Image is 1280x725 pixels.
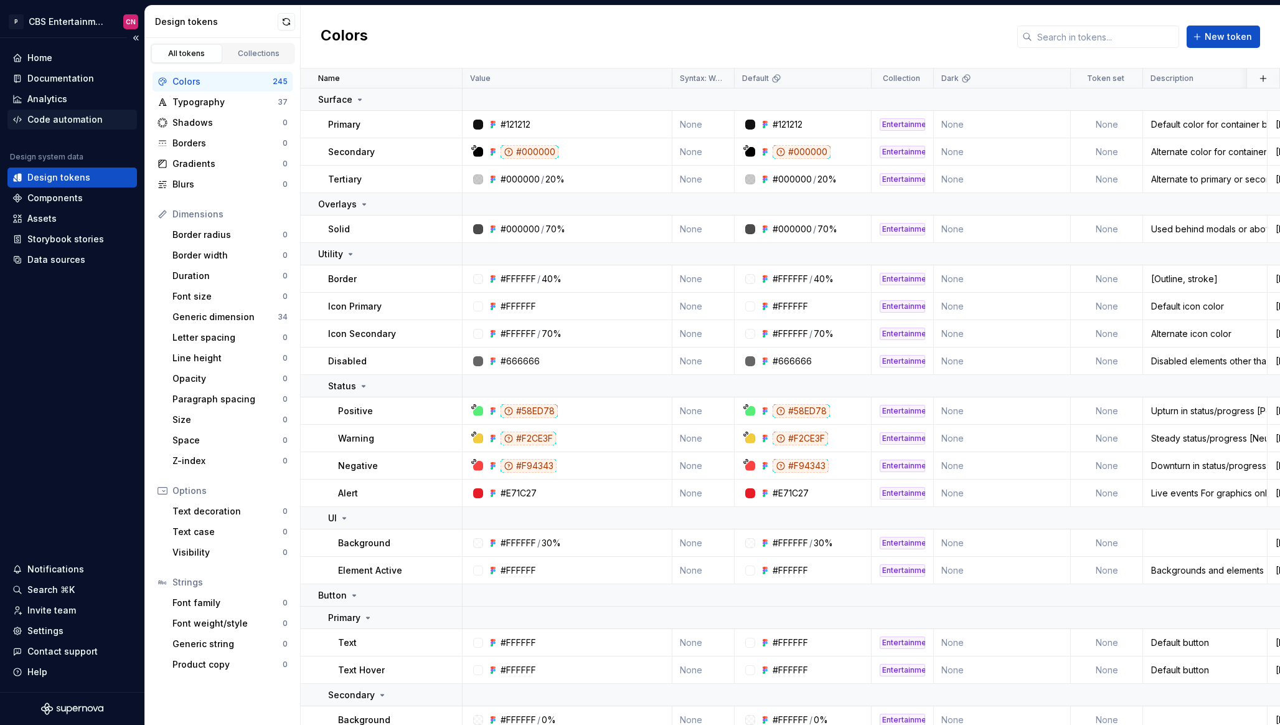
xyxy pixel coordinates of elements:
span: New token [1205,31,1252,43]
a: Gradients0 [153,154,293,174]
a: Generic dimension34 [167,307,293,327]
div: Text decoration [172,505,283,518]
div: 0 [283,230,288,240]
div: 70% [545,223,565,235]
td: None [672,293,735,320]
a: Border width0 [167,245,293,265]
div: Storybook stories [27,233,104,245]
p: Secondary [328,689,375,701]
div: / [813,223,816,235]
div: Duration [172,270,283,282]
div: Entertainment Web [880,328,925,340]
button: Help [7,662,137,682]
td: None [672,425,735,452]
a: Data sources [7,250,137,270]
td: None [934,425,1071,452]
td: None [1071,629,1143,656]
div: #F2CE3F [501,432,556,445]
td: None [934,629,1071,656]
td: None [934,293,1071,320]
button: Search ⌘K [7,580,137,600]
div: Live events For graphics only. For text, use Text Alert instead [Notification, reminder, attention] [1144,487,1266,500]
td: None [934,265,1071,293]
div: / [537,273,540,285]
div: / [537,537,540,549]
button: New token [1187,26,1260,48]
div: #000000 [501,145,558,159]
div: Design tokens [155,16,278,28]
div: #000000 [773,223,812,235]
div: #000000 [501,223,540,235]
div: Generic dimension [172,311,278,323]
p: Dark [941,73,959,83]
td: None [1071,216,1143,243]
td: None [934,111,1071,138]
a: Font size0 [167,287,293,306]
td: None [934,320,1071,348]
div: Space [172,434,283,447]
a: Font weight/style0 [167,614,293,633]
div: #F94343 [773,459,829,473]
div: 0 [283,159,288,169]
div: #FFFFFF [501,664,536,676]
input: Search in tokens... [1032,26,1179,48]
a: Product copy0 [167,655,293,675]
div: [Outline, stroke] [1144,273,1266,285]
td: None [1071,557,1143,584]
td: None [1071,265,1143,293]
td: None [934,656,1071,684]
div: Entertainment Web [880,355,925,367]
div: 0 [283,506,288,516]
div: Home [27,52,52,64]
div: #000000 [773,145,831,159]
p: Element Active [338,564,402,577]
p: Surface [318,93,352,106]
a: Settings [7,621,137,641]
a: Visibility0 [167,543,293,562]
div: 0 [283,394,288,404]
div: / [809,273,812,285]
div: Line height [172,352,283,364]
a: Line height0 [167,348,293,368]
div: Letter spacing [172,331,283,344]
a: Space0 [167,430,293,450]
div: Alternate color for container backgrounds • Page background [Fill] [1144,146,1266,158]
div: 70% [817,223,837,235]
div: Border width [172,249,283,262]
div: Notifications [27,563,84,576]
div: #FFFFFF [501,637,536,649]
p: Primary [328,612,360,624]
td: None [934,480,1071,507]
td: None [934,529,1071,557]
div: 0 [283,547,288,557]
div: Default icon color [1144,300,1266,313]
div: 30% [814,537,833,549]
a: Analytics [7,89,137,109]
div: #FFFFFF [501,537,536,549]
a: Storybook stories [7,229,137,249]
div: 0 [283,250,288,260]
p: Description [1151,73,1193,83]
div: 0 [283,179,288,189]
div: Used behind modals or above thumbnails to darken or obscure its contents • Modal backdrop [1144,223,1266,235]
div: / [813,173,816,186]
div: Upturn in status/progress [Positive] [1144,405,1266,417]
div: Data sources [27,254,85,266]
td: None [934,452,1071,480]
div: #FFFFFF [773,637,808,649]
div: Visibility [172,546,283,559]
td: None [1071,138,1143,166]
a: Z-index0 [167,451,293,471]
div: 0 [283,291,288,301]
a: Blurs0 [153,174,293,194]
a: Borders0 [153,133,293,153]
div: Gradients [172,158,283,170]
p: Value [470,73,491,83]
div: / [541,173,544,186]
td: None [1071,656,1143,684]
td: None [1071,480,1143,507]
td: None [672,629,735,656]
div: Help [27,666,47,678]
div: Disabled elements other than text For text, use Text Disabled instead [1144,355,1266,367]
div: P [9,14,24,29]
